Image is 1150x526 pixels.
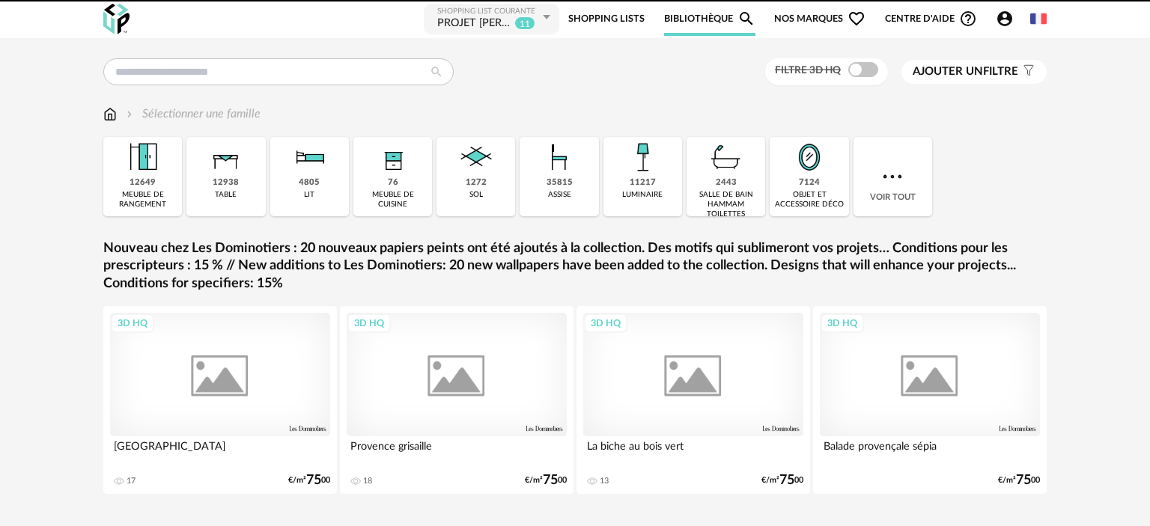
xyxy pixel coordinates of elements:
div: Sélectionner une famille [124,105,261,123]
span: Centre d'aideHelp Circle Outline icon [885,10,977,28]
sup: 11 [514,16,535,30]
span: Filter icon [1018,64,1035,79]
div: €/m² 00 [288,475,330,486]
span: 75 [779,475,794,486]
div: 12938 [213,177,239,189]
span: Filtre 3D HQ [775,65,841,76]
a: Shopping Lists [568,2,645,36]
a: 3D HQ Provence grisaille 18 €/m²7500 [340,306,574,494]
div: 3D HQ [821,314,864,333]
div: salle de bain hammam toilettes [691,190,761,219]
span: 75 [1016,475,1031,486]
div: 1272 [466,177,487,189]
img: Meuble%20de%20rangement.png [123,137,163,177]
img: svg+xml;base64,PHN2ZyB3aWR0aD0iMTYiIGhlaWdodD0iMTYiIHZpZXdCb3g9IjAgMCAxNiAxNiIgZmlsbD0ibm9uZSIgeG... [124,105,136,123]
div: €/m² 00 [761,475,803,486]
div: 17 [127,476,136,486]
div: 76 [388,177,398,189]
div: €/m² 00 [525,475,567,486]
img: Rangement.png [373,137,413,177]
div: 13 [600,476,609,486]
a: 3D HQ [GEOGRAPHIC_DATA] 17 €/m²7500 [103,306,337,494]
span: Account Circle icon [996,10,1014,28]
span: Ajouter un [913,66,983,77]
img: Sol.png [456,137,496,177]
img: fr [1030,10,1047,27]
div: €/m² 00 [998,475,1040,486]
div: table [215,190,237,200]
img: more.7b13dc1.svg [879,163,906,190]
div: 7124 [799,177,820,189]
div: objet et accessoire déco [774,190,844,210]
div: 3D HQ [111,314,154,333]
span: Account Circle icon [996,10,1020,28]
div: Voir tout [854,137,932,216]
span: filtre [913,64,1018,79]
div: sol [469,190,483,200]
span: 75 [543,475,558,486]
div: meuble de rangement [108,190,177,210]
button: Ajouter unfiltre Filter icon [901,60,1047,84]
img: Luminaire.png [622,137,663,177]
div: 3D HQ [347,314,391,333]
div: 35815 [547,177,573,189]
div: Shopping List courante [437,7,539,16]
span: Help Circle Outline icon [959,10,977,28]
div: 2443 [716,177,737,189]
img: Table.png [206,137,246,177]
div: 12649 [130,177,156,189]
div: lit [304,190,314,200]
img: Miroir.png [789,137,830,177]
a: 3D HQ Balade provençale sépia €/m²7500 [813,306,1047,494]
img: Assise.png [539,137,579,177]
a: BibliothèqueMagnify icon [664,2,755,36]
div: La biche au bois vert [583,436,803,466]
div: Balade provençale sépia [820,436,1040,466]
span: 75 [306,475,321,486]
div: 18 [363,476,372,486]
span: Nos marques [774,2,865,36]
a: 3D HQ La biche au bois vert 13 €/m²7500 [576,306,810,494]
div: 4805 [299,177,320,189]
div: [GEOGRAPHIC_DATA] [110,436,330,466]
div: assise [548,190,571,200]
div: luminaire [622,190,663,200]
img: svg+xml;base64,PHN2ZyB3aWR0aD0iMTYiIGhlaWdodD0iMTciIHZpZXdCb3g9IjAgMCAxNiAxNyIgZmlsbD0ibm9uZSIgeG... [103,105,117,123]
div: PROJET MARIE ANTOINETTE [437,16,511,31]
div: 11217 [630,177,656,189]
span: Heart Outline icon [848,10,865,28]
div: Provence grisaille [347,436,567,466]
span: Magnify icon [737,10,755,28]
img: OXP [103,4,130,34]
a: Nouveau chez Les Dominotiers : 20 nouveaux papiers peints ont été ajoutés à la collection. Des mo... [103,240,1047,293]
img: Salle%20de%20bain.png [706,137,746,177]
div: 3D HQ [584,314,627,333]
img: Literie.png [289,137,329,177]
div: meuble de cuisine [358,190,428,210]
